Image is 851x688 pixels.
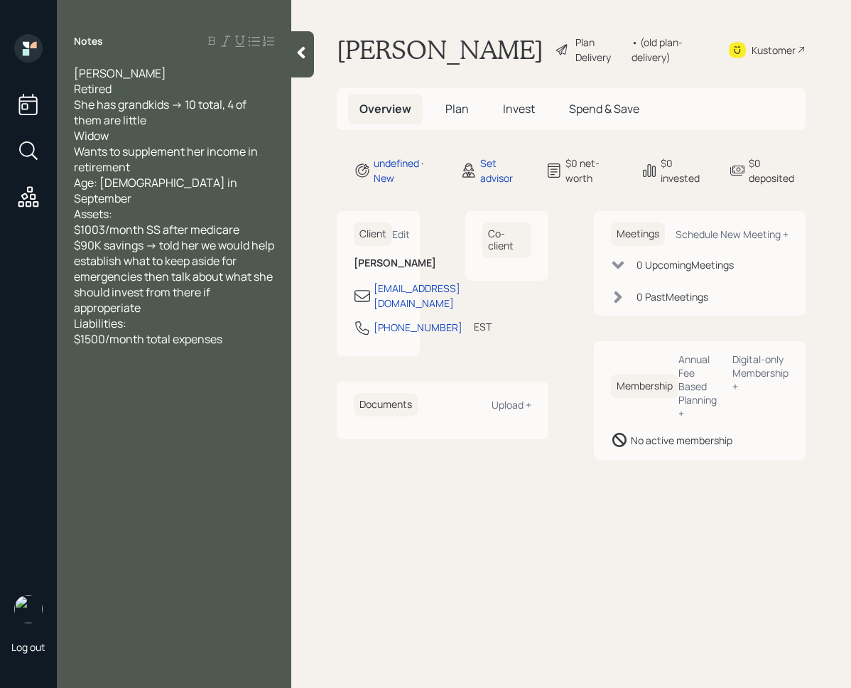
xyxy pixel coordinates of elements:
[354,257,403,269] h6: [PERSON_NAME]
[354,393,418,416] h6: Documents
[14,595,43,623] img: retirable_logo.png
[636,289,708,304] div: 0 Past Meeting s
[569,101,639,117] span: Spend & Save
[74,128,109,144] span: Widow
[752,43,796,58] div: Kustomer
[445,101,469,117] span: Plan
[661,156,712,186] div: $0 invested
[676,227,788,241] div: Schedule New Meeting +
[74,316,126,331] span: Liabilities:
[749,156,806,186] div: $0 deposited
[575,35,625,65] div: Plan Delivery
[492,398,531,412] div: Upload +
[74,97,249,128] span: She has grandkids -> 10 total, 4 of them are little
[565,156,624,186] div: $0 net-worth
[74,65,166,81] span: [PERSON_NAME]
[74,222,239,237] span: $1003/month SS after medicare
[374,281,460,311] div: [EMAIL_ADDRESS][DOMAIN_NAME]
[480,156,529,186] div: Set advisor
[678,353,721,420] div: Annual Fee Based Planning +
[74,34,103,48] label: Notes
[611,222,665,246] h6: Meetings
[636,257,734,272] div: 0 Upcoming Meeting s
[611,375,678,398] h6: Membership
[354,222,392,246] h6: Client
[74,81,112,97] span: Retired
[374,156,443,186] div: undefined · New
[732,353,788,393] div: Digital-only Membership +
[74,175,239,206] span: Age: [DEMOGRAPHIC_DATA] in September
[74,206,112,222] span: Assets:
[503,101,535,117] span: Invest
[392,227,410,241] div: Edit
[374,320,462,335] div: [PHONE_NUMBER]
[74,237,276,316] span: $90K savings -> told her we would help establish what to keep aside for emergencies then talk abo...
[11,640,45,654] div: Log out
[482,222,531,258] h6: Co-client
[74,331,222,347] span: $1500/month total expenses
[74,144,260,175] span: Wants to supplement her income in retirement
[631,433,732,448] div: No active membership
[337,34,543,65] h1: [PERSON_NAME]
[359,101,411,117] span: Overview
[632,35,710,65] div: • (old plan-delivery)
